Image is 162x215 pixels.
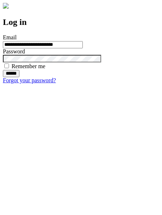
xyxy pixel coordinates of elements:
label: Password [3,48,25,54]
img: logo-4e3dc11c47720685a147b03b5a06dd966a58ff35d612b21f08c02c0306f2b779.png [3,3,9,9]
a: Forgot your password? [3,77,56,83]
label: Remember me [12,63,45,69]
h2: Log in [3,17,159,27]
label: Email [3,34,17,40]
